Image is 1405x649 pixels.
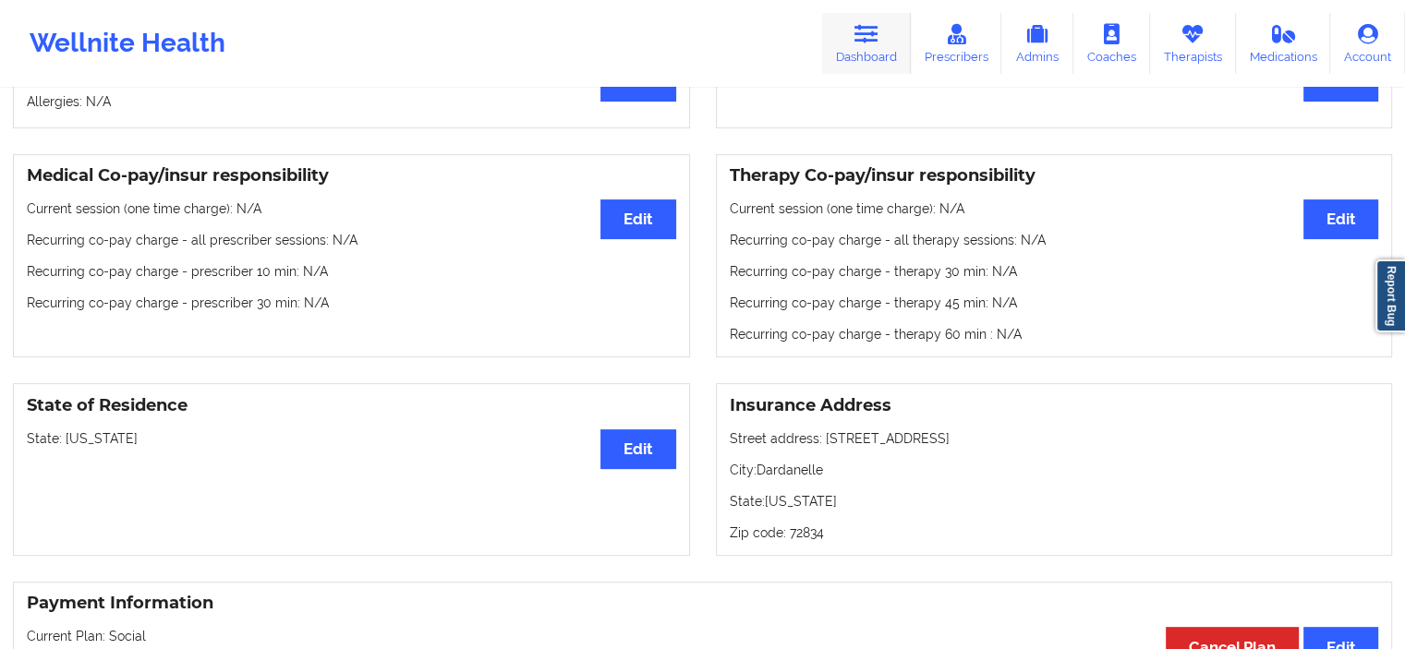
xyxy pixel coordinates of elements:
[600,429,675,469] button: Edit
[27,199,676,218] p: Current session (one time charge): N/A
[1073,13,1150,74] a: Coaches
[1150,13,1236,74] a: Therapists
[1303,199,1378,239] button: Edit
[730,231,1379,249] p: Recurring co-pay charge - all therapy sessions : N/A
[911,13,1002,74] a: Prescribers
[27,429,676,448] p: State: [US_STATE]
[27,231,676,249] p: Recurring co-pay charge - all prescriber sessions : N/A
[730,294,1379,312] p: Recurring co-pay charge - therapy 45 min : N/A
[730,429,1379,448] p: Street address: [STREET_ADDRESS]
[27,165,676,186] h3: Medical Co-pay/insur responsibility
[27,395,676,416] h3: State of Residence
[730,523,1379,542] p: Zip code: 72834
[730,492,1379,511] p: State: [US_STATE]
[27,627,1378,645] p: Current Plan: Social
[822,13,911,74] a: Dashboard
[730,262,1379,281] p: Recurring co-pay charge - therapy 30 min : N/A
[730,395,1379,416] h3: Insurance Address
[1001,13,1073,74] a: Admins
[730,165,1379,186] h3: Therapy Co-pay/insur responsibility
[27,92,676,111] p: Allergies: N/A
[600,199,675,239] button: Edit
[1330,13,1405,74] a: Account
[730,199,1379,218] p: Current session (one time charge): N/A
[27,593,1378,614] h3: Payment Information
[27,294,676,312] p: Recurring co-pay charge - prescriber 30 min : N/A
[1375,259,1405,332] a: Report Bug
[730,461,1379,479] p: City: Dardanelle
[1236,13,1331,74] a: Medications
[730,325,1379,343] p: Recurring co-pay charge - therapy 60 min : N/A
[27,262,676,281] p: Recurring co-pay charge - prescriber 10 min : N/A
